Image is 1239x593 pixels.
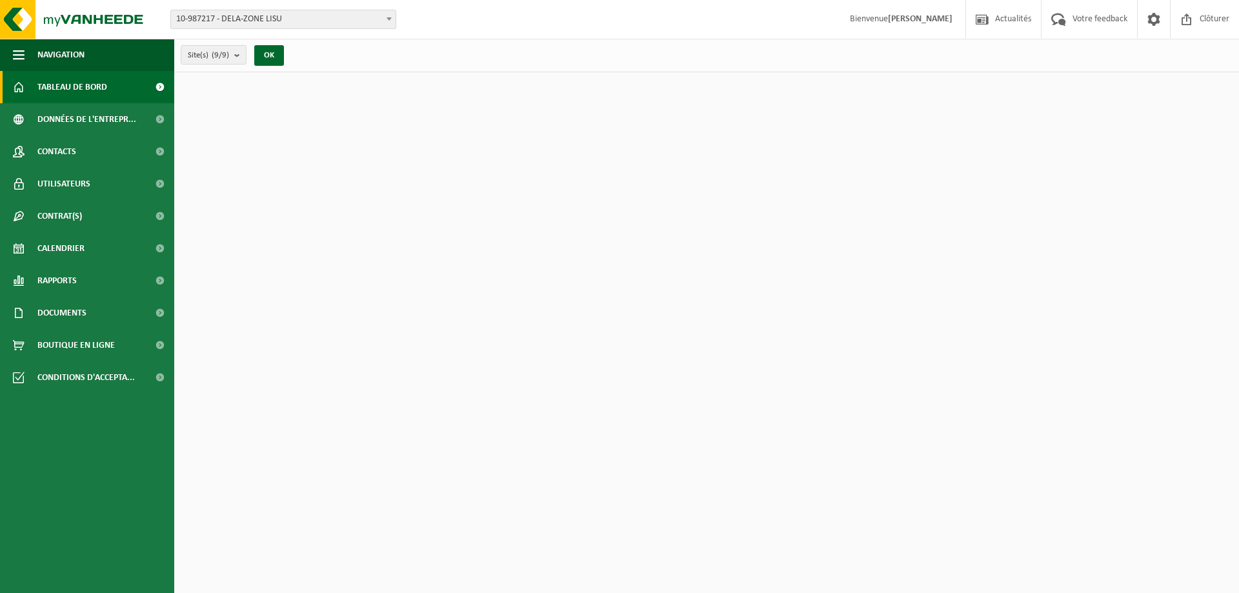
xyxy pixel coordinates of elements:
[188,46,229,65] span: Site(s)
[254,45,284,66] button: OK
[37,232,85,265] span: Calendrier
[171,10,396,28] span: 10-987217 - DELA-ZONE LISU
[37,265,77,297] span: Rapports
[37,297,86,329] span: Documents
[212,51,229,59] count: (9/9)
[37,200,82,232] span: Contrat(s)
[37,329,115,361] span: Boutique en ligne
[37,103,136,136] span: Données de l'entrepr...
[170,10,396,29] span: 10-987217 - DELA-ZONE LISU
[37,39,85,71] span: Navigation
[888,14,952,24] strong: [PERSON_NAME]
[37,168,90,200] span: Utilisateurs
[37,136,76,168] span: Contacts
[37,361,135,394] span: Conditions d'accepta...
[181,45,247,65] button: Site(s)(9/9)
[37,71,107,103] span: Tableau de bord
